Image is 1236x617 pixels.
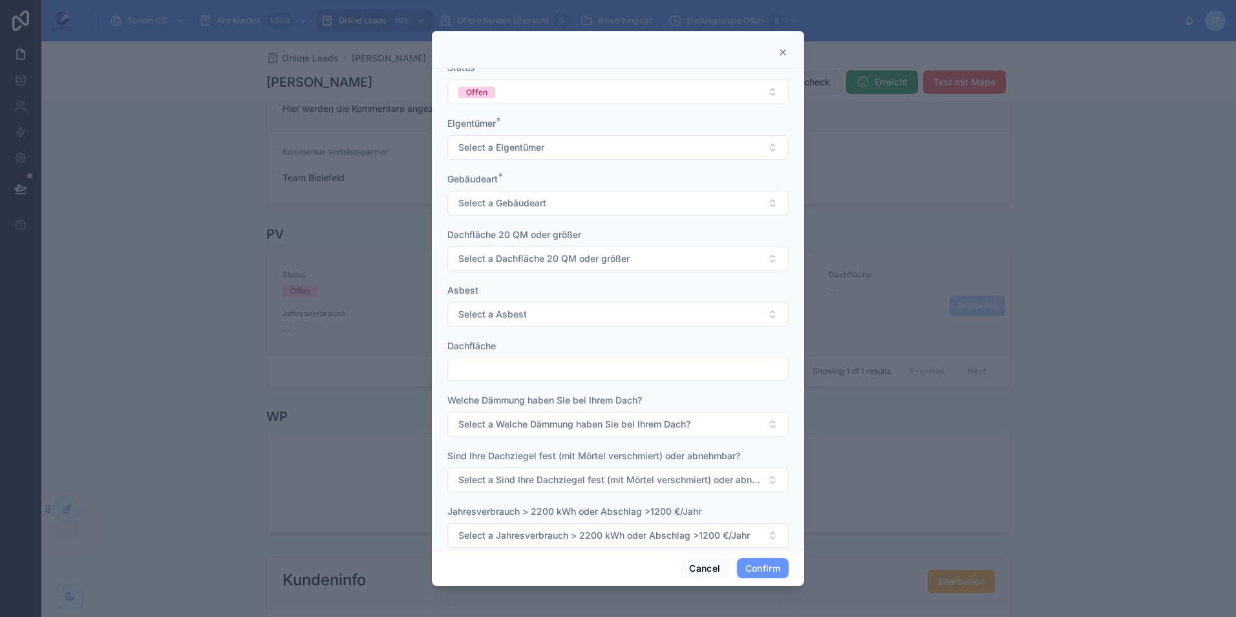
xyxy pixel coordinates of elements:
span: Gebäudeart [447,173,498,184]
button: Select Button [447,191,789,215]
span: EIgentümer [447,118,496,129]
button: Cancel [681,558,729,579]
span: Select a EIgentümer [458,141,544,154]
span: Select a Gebäudeart [458,197,546,210]
button: Select Button [447,523,789,548]
span: Jahresverbrauch > 2200 kWh oder Abschlag >1200 €/Jahr [447,506,701,517]
div: Offen [466,87,487,98]
span: Select a Dachfläche 20 QM oder größer [458,252,630,265]
span: Select a Jahresverbrauch > 2200 kWh oder Abschlag >1200 €/Jahr [458,529,750,542]
button: Select Button [447,135,789,160]
span: Sind Ihre Dachziegel fest (mit Mörtel verschmiert) oder abnehmbar? [447,450,740,461]
span: Select a Sind Ihre Dachziegel fest (mit Mörtel verschmiert) oder abnehmbar? [458,473,762,486]
button: Select Button [447,468,789,492]
button: Select Button [447,302,789,327]
span: Select a Welche Dämmung haben Sie bei Ihrem Dach? [458,418,690,431]
span: Dachfläche [447,340,496,351]
span: Dachfläche 20 QM oder größer [447,229,581,240]
span: Asbest [447,285,478,296]
span: Welche Dämmung haben Sie bei Ihrem Dach? [447,395,642,406]
button: Select Button [447,80,789,104]
button: Confirm [737,558,789,579]
button: Select Button [447,412,789,437]
button: Select Button [447,246,789,271]
span: Select a Asbest [458,308,527,321]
